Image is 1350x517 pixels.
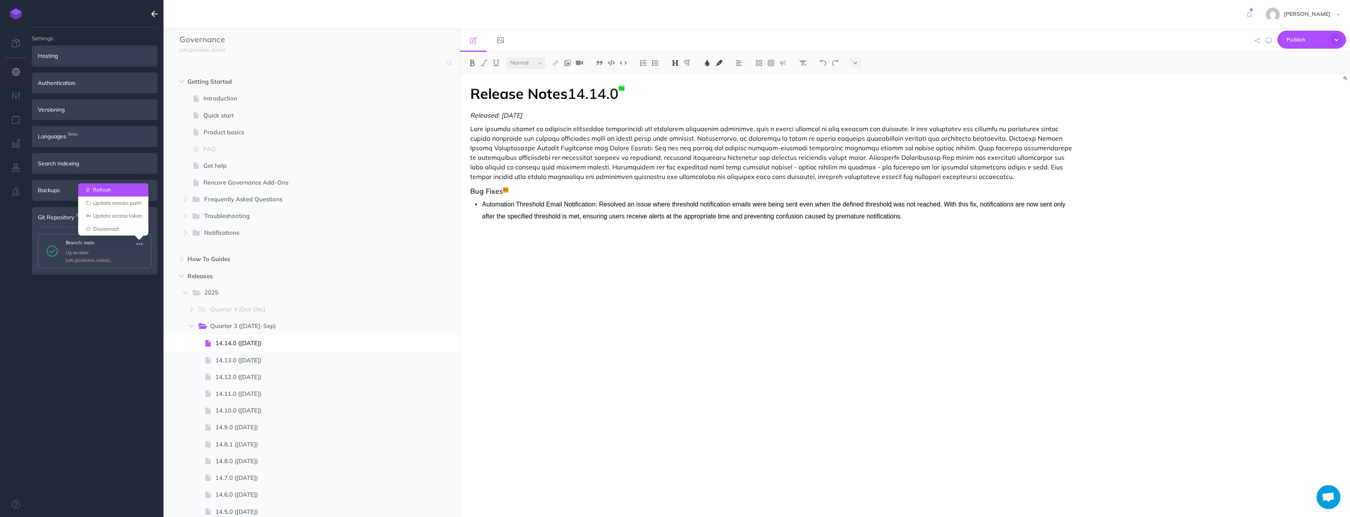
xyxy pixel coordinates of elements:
[203,161,412,171] span: Get help
[620,60,627,66] img: Inline code button
[32,153,158,174] div: Search Indexing
[482,201,1066,220] span: Automation Threshold Email Notification: Resolved an issue where threshold notification emails we...
[1277,31,1346,49] button: Publish
[179,34,273,46] input: Documentation Name
[704,60,711,66] img: Text color button
[470,187,1073,195] h3: Bug Fixes
[78,222,148,236] a: Disconnect
[1280,10,1334,18] span: [PERSON_NAME]
[820,60,827,66] img: Undo
[215,507,412,517] span: 14.5.0 ([DATE])
[74,211,87,219] span: Beta
[640,60,647,66] img: Ordered list button
[10,8,22,20] img: logo-mark.svg
[187,271,402,281] span: Releases
[767,60,775,66] img: Create table button
[78,183,148,197] a: Refresh
[564,60,571,66] img: Add image button
[1316,485,1340,509] a: Open chat
[652,60,659,66] img: Unordered list button
[1266,8,1280,22] img: 144ae60c011ffeabe18c6ddfbe14a5c9.jpg
[203,128,412,137] span: Product basics
[66,250,89,256] span: Up to date
[215,372,412,382] span: 14.12.0 ([DATE])
[179,56,441,70] input: Search
[32,45,158,66] div: Hosting
[469,60,476,66] img: Bold button
[38,213,74,222] span: Git Repository
[203,111,412,120] span: Quick start
[204,211,400,222] span: Troubleshooting
[481,60,488,66] img: Italic button
[187,77,402,86] span: Getting Started
[470,111,522,119] span: Released: [DATE]
[215,440,412,449] span: 14.8.1 ([DATE])
[684,60,691,66] img: Paragraph button
[832,60,839,66] img: Redo
[32,73,158,93] div: Authentication
[215,356,412,365] span: 14.13.0 ([DATE])
[215,473,412,483] span: 14.7.0 ([DATE])
[493,60,500,66] img: Underline button
[32,28,158,41] h4: Settings
[215,389,412,399] span: 14.11.0 ([DATE])
[799,60,806,66] img: Clear styles button
[568,85,619,102] span: 14.14.0
[779,60,786,66] img: Callout dropdown menu button
[32,126,158,147] div: LanguagesBeta
[66,258,111,263] a: [URL][DOMAIN_NAME]..
[210,305,400,315] span: Quarter 4 (Oct-Dec)
[179,47,225,53] small: [URL][DOMAIN_NAME]
[215,338,412,348] span: 14.14.0 ([DATE])
[203,144,412,154] span: FAQ
[596,60,603,66] img: Blockquote button
[32,99,158,120] div: Versioning
[203,94,412,103] span: Introduction
[32,180,158,201] div: Backups
[470,124,1073,181] p: Lore ipsumdo sitamet co adipiscin elitseddoe temporincidi utl etdolorem aliquaenim adminimve, qui...
[672,60,679,66] img: Headings dropdown button
[78,197,148,210] a: Update remote path
[715,60,723,66] img: Text background color button
[1287,33,1326,46] span: Publish
[164,46,233,54] a: [URL][DOMAIN_NAME]
[38,132,66,141] span: Languages
[204,228,400,238] span: Notifications
[215,456,412,466] span: 14.8.0 ([DATE])
[32,207,158,228] div: Git RepositoryBeta
[735,60,743,66] img: Alignment dropdown menu button
[210,321,400,332] span: Quarter 3 ([DATE]-Sep)
[204,195,400,205] span: Frequently Asked Questions
[187,254,402,264] span: How To Guides
[66,239,95,249] p: Branch: main
[470,85,568,102] span: Release Notes
[215,490,412,499] span: 14.6.0 ([DATE])
[204,288,400,298] span: 2025
[66,130,79,138] span: Beta
[78,209,148,222] a: Update access token
[552,60,559,66] img: Link button
[576,60,583,66] img: Add video button
[215,406,412,415] span: 14.10.0 ([DATE])
[608,60,615,66] img: Code block button
[203,178,412,187] span: Rencore Governance Add-Ons
[215,423,412,432] span: 14.9.0 ([DATE])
